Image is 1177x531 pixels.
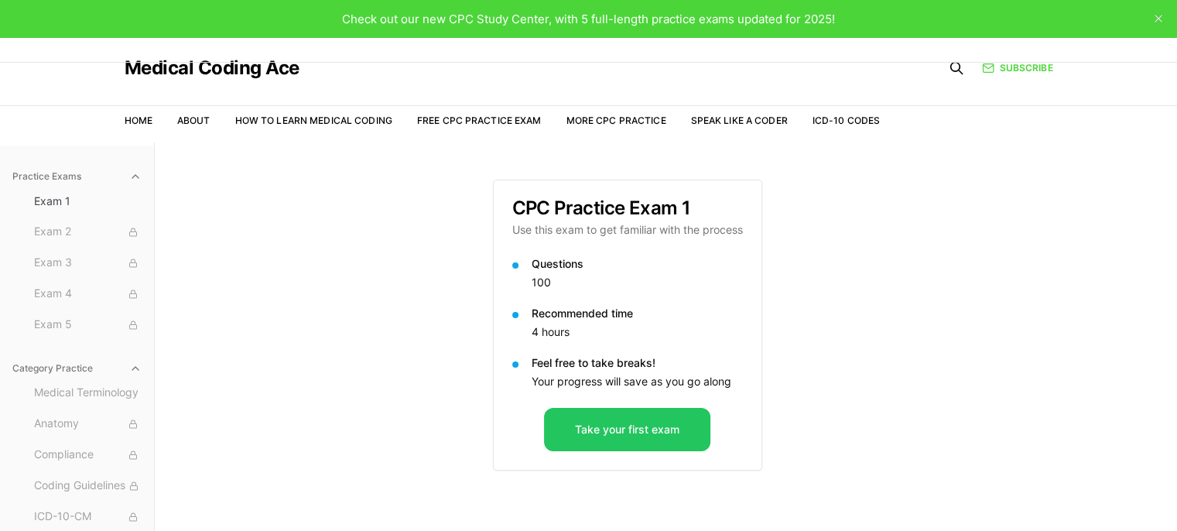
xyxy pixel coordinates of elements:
[34,447,142,464] span: Compliance
[28,220,148,245] button: Exam 2
[34,194,142,209] span: Exam 1
[982,61,1052,75] a: Subscribe
[6,356,148,381] button: Category Practice
[512,222,743,238] p: Use this exam to get familiar with the process
[6,164,148,189] button: Practice Exams
[28,474,148,498] button: Coding Guidelines
[417,115,542,126] a: Free CPC Practice Exam
[1146,6,1171,31] button: close
[34,224,142,241] span: Exam 2
[34,478,142,495] span: Coding Guidelines
[813,115,880,126] a: ICD-10 Codes
[235,115,392,126] a: How to Learn Medical Coding
[342,12,835,26] span: Check out our new CPC Study Center, with 5 full-length practice exams updated for 2025!
[532,306,743,321] p: Recommended time
[532,374,743,389] p: Your progress will save as you go along
[532,275,743,290] p: 100
[28,505,148,529] button: ICD-10-CM
[691,115,788,126] a: Speak Like a Coder
[125,115,152,126] a: Home
[28,412,148,437] button: Anatomy
[544,408,710,451] button: Take your first exam
[28,189,148,214] button: Exam 1
[566,115,665,126] a: More CPC Practice
[34,317,142,334] span: Exam 5
[512,199,743,218] h3: CPC Practice Exam 1
[28,251,148,276] button: Exam 3
[34,416,142,433] span: Anatomy
[28,282,148,307] button: Exam 4
[532,324,743,340] p: 4 hours
[125,59,299,77] a: Medical Coding Ace
[28,443,148,468] button: Compliance
[532,355,743,371] p: Feel free to take breaks!
[34,509,142,526] span: ICD-10-CM
[34,286,142,303] span: Exam 4
[28,313,148,337] button: Exam 5
[28,381,148,406] button: Medical Terminology
[532,256,743,272] p: Questions
[34,255,142,272] span: Exam 3
[177,115,210,126] a: About
[34,385,142,402] span: Medical Terminology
